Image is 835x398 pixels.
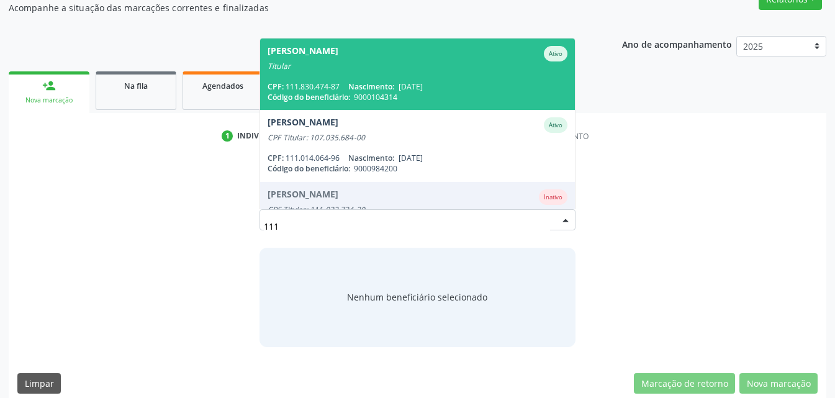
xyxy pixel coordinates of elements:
span: Agendados [202,81,243,91]
p: Ano de acompanhamento [622,36,732,52]
small: Ativo [549,50,562,58]
span: CPF: [268,81,284,92]
span: 9000984200 [354,163,397,174]
span: Na fila [124,81,148,91]
button: Nova marcação [739,373,818,394]
span: CPF: [268,153,284,163]
span: Código do beneficiário: [268,163,350,174]
button: Limpar [17,373,61,394]
p: Acompanhe a situação das marcações correntes e finalizadas [9,1,581,14]
span: Nenhum beneficiário selecionado [347,291,487,304]
input: Busque por nome, código ou CPF [264,214,550,238]
small: Ativo [549,121,562,129]
div: CPF Titular: 107.035.684-00 [268,133,567,143]
span: Nascimento: [348,81,394,92]
div: [PERSON_NAME] [268,117,338,133]
div: 1 [222,130,233,142]
span: [DATE] [399,81,423,92]
div: 111.014.064-96 [268,153,567,163]
div: Nova marcação [17,96,81,105]
button: Marcação de retorno [634,373,735,394]
div: [PERSON_NAME] [268,46,338,61]
div: 111.830.474-87 [268,81,567,92]
div: person_add [42,79,56,93]
span: 9000104314 [354,92,397,102]
span: [DATE] [399,153,423,163]
span: Código do beneficiário: [268,92,350,102]
div: Indivíduo [237,130,279,142]
div: Titular [268,61,567,71]
span: Nascimento: [348,153,394,163]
